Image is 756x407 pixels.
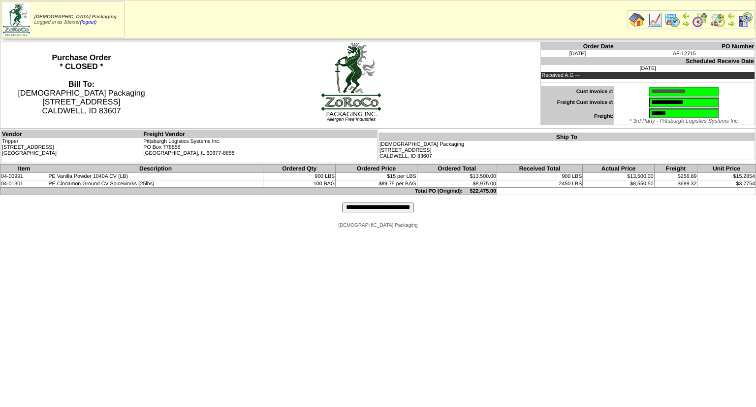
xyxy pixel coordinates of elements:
td: AF-12715 [614,50,755,57]
th: Ordered Price [336,165,417,173]
img: line_graph.gif [647,12,662,28]
td: Tripper [STREET_ADDRESS] [GEOGRAPHIC_DATA] [1,138,143,163]
td: $15.2854 [697,173,756,180]
span: Allergen Free Industries [327,117,376,122]
img: calendarprod.gif [664,12,680,28]
td: 900 LBS [263,173,336,180]
td: Received A.G --- [541,72,755,79]
td: $8,550.50 [583,180,654,188]
td: Cust Invoice #: [541,86,614,97]
td: [DATE] [541,65,755,72]
span: [DEMOGRAPHIC_DATA] Packaging [STREET_ADDRESS] CALDWELL, ID 83607 [18,80,145,115]
th: Freight Vendor [143,130,377,138]
img: arrowleft.gif [682,12,690,20]
th: Purchase Order * CLOSED * [0,41,162,129]
img: arrowright.gif [682,20,690,28]
span: Logged in as Jdexter [34,14,117,25]
th: Ship To [379,133,755,141]
td: 04-01301 [0,180,48,188]
img: calendarblend.gif [692,12,708,28]
td: 2450 LBS [497,180,582,188]
th: Unit Price [697,165,756,173]
th: Received Total [497,165,582,173]
td: Freight: [541,108,614,125]
td: 04-00991 [0,173,48,180]
td: PE Cinnamon Ground CV Spiceworks (25lbs) [48,180,263,188]
th: Freight [654,165,697,173]
td: Freight Cust Invoice #: [541,97,614,108]
td: $13,500.00 [583,173,654,180]
th: Scheduled Receive Date [541,57,755,65]
td: $13,500.00 [417,173,497,180]
img: arrowright.gif [727,20,735,28]
th: Ordered Qty [263,165,336,173]
span: [DEMOGRAPHIC_DATA] Packaging [34,14,117,20]
span: [DEMOGRAPHIC_DATA] Packaging [338,223,417,228]
span: * 3rd Party - Pittsburgh Logistics Systems Inc. [630,118,739,124]
img: logoBig.jpg [320,42,382,117]
td: $256.89 [654,173,697,180]
td: 900 LBS [497,173,582,180]
td: [DEMOGRAPHIC_DATA] Packaging [STREET_ADDRESS] CALDWELL, ID 83607 [379,141,755,160]
td: $15 per LBS [336,173,417,180]
td: $89.75 per BAG [336,180,417,188]
td: $699.32 [654,180,697,188]
th: Ordered Total [417,165,497,173]
th: Vendor [1,130,143,138]
td: Total PO (Original): $22,475.00 [0,188,497,195]
th: PO Number [614,42,755,51]
th: Actual Price [583,165,654,173]
img: home.gif [629,12,645,28]
td: 100 BAG [263,180,336,188]
td: $8,975.00 [417,180,497,188]
img: calendarinout.gif [710,12,725,28]
th: Order Date [541,42,614,51]
a: (logout) [80,20,96,25]
img: calendarcustomer.gif [737,12,753,28]
th: Item [0,165,48,173]
strong: Bill To: [68,80,94,89]
img: arrowleft.gif [727,12,735,20]
td: $3.7754 [697,180,756,188]
td: Pittsburgh Logistics Systems Inc. PO Box 778858 [GEOGRAPHIC_DATA], IL 60677-8858 [143,138,377,163]
td: [DATE] [541,50,614,57]
th: Description [48,165,263,173]
td: PE Vanilla Powder 1040A CV (LB) [48,173,263,180]
img: zoroco-logo-small.webp [3,3,30,36]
